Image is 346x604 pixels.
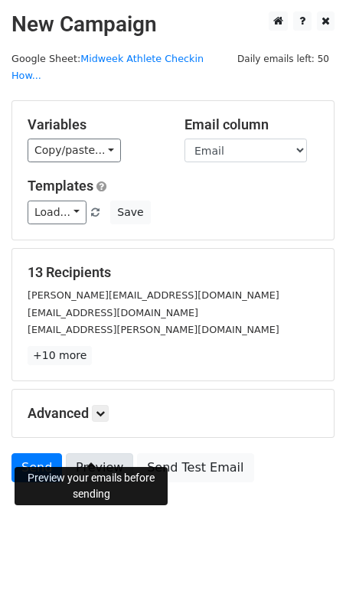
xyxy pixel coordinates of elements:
a: Copy/paste... [28,139,121,162]
h5: Advanced [28,405,318,422]
h5: 13 Recipients [28,264,318,281]
a: Send [11,453,62,482]
a: Preview [66,453,133,482]
small: [PERSON_NAME][EMAIL_ADDRESS][DOMAIN_NAME] [28,289,279,301]
span: Daily emails left: 50 [232,51,335,67]
h5: Email column [184,116,318,133]
h5: Variables [28,116,162,133]
iframe: Chat Widget [269,531,346,604]
small: Google Sheet: [11,53,204,82]
a: Daily emails left: 50 [232,53,335,64]
div: Preview your emails before sending [15,467,168,505]
a: Load... [28,201,86,224]
a: Midweek Athlete Checkin How... [11,53,204,82]
a: +10 more [28,346,92,365]
button: Save [110,201,150,224]
small: [EMAIL_ADDRESS][PERSON_NAME][DOMAIN_NAME] [28,324,279,335]
a: Send Test Email [137,453,253,482]
h2: New Campaign [11,11,335,38]
a: Templates [28,178,93,194]
small: [EMAIL_ADDRESS][DOMAIN_NAME] [28,307,198,318]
